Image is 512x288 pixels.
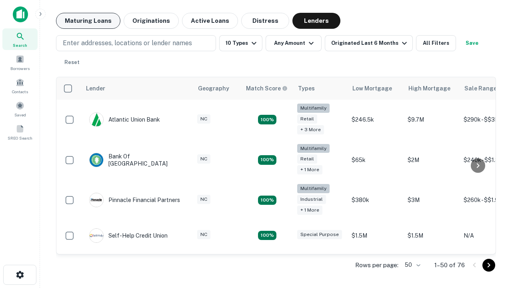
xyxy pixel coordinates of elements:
img: capitalize-icon.png [13,6,28,22]
button: Active Loans [182,13,238,29]
div: Industrial [297,195,326,204]
div: Matching Properties: 11, hasApolloMatch: undefined [258,231,276,240]
button: Maturing Loans [56,13,120,29]
iframe: Chat Widget [472,224,512,262]
button: Distress [241,13,289,29]
div: Geography [198,84,229,93]
div: 50 [402,259,422,271]
td: $2M [404,140,460,180]
div: Capitalize uses an advanced AI algorithm to match your search with the best lender. The match sco... [246,84,288,93]
div: Originated Last 6 Months [331,38,409,48]
button: Save your search to get updates of matches that match your search criteria. [459,35,485,51]
p: Rows per page: [355,260,398,270]
button: Originated Last 6 Months [325,35,413,51]
div: Pinnacle Financial Partners [89,193,180,207]
h6: Match Score [246,84,286,93]
div: + 1 more [297,165,322,174]
div: Sale Range [464,84,497,93]
button: Go to next page [482,259,495,272]
p: Enter addresses, locations or lender names [63,38,192,48]
span: Saved [14,112,26,118]
div: Special Purpose [297,230,342,239]
a: Saved [2,98,38,120]
img: picture [90,193,103,207]
a: Contacts [2,75,38,96]
div: + 1 more [297,206,322,215]
button: 10 Types [219,35,262,51]
div: NC [197,154,210,164]
button: All Filters [416,35,456,51]
div: Lender [86,84,105,93]
div: Matching Properties: 13, hasApolloMatch: undefined [258,196,276,205]
div: Multifamily [297,144,330,153]
th: Types [293,77,348,100]
th: Lender [81,77,193,100]
th: Capitalize uses an advanced AI algorithm to match your search with the best lender. The match sco... [241,77,293,100]
button: Lenders [292,13,340,29]
span: Search [13,42,27,48]
button: Any Amount [266,35,322,51]
div: NC [197,114,210,124]
div: Bank Of [GEOGRAPHIC_DATA] [89,153,185,167]
div: Self-help Credit Union [89,228,168,243]
th: High Mortgage [404,77,460,100]
div: Retail [297,154,317,164]
td: $246.5k [348,100,404,140]
img: picture [90,113,103,126]
div: Matching Properties: 10, hasApolloMatch: undefined [258,115,276,124]
td: $65k [348,140,404,180]
th: Geography [193,77,241,100]
div: Low Mortgage [352,84,392,93]
td: $3M [404,180,460,220]
div: NC [197,195,210,204]
button: Reset [59,54,85,70]
td: $380k [348,180,404,220]
a: SREO Search [2,121,38,143]
div: Atlantic Union Bank [89,112,160,127]
a: Search [2,28,38,50]
a: Borrowers [2,52,38,73]
td: $9.7M [404,100,460,140]
span: Contacts [12,88,28,95]
td: $1.5M [348,220,404,251]
div: + 3 more [297,125,324,134]
div: Matching Properties: 17, hasApolloMatch: undefined [258,155,276,165]
div: Types [298,84,315,93]
button: Originations [124,13,179,29]
th: Low Mortgage [348,77,404,100]
td: $1.5M [404,220,460,251]
div: NC [197,230,210,239]
span: Borrowers [10,65,30,72]
div: Retail [297,114,317,124]
img: picture [90,229,103,242]
div: Multifamily [297,184,330,193]
div: High Mortgage [408,84,450,93]
div: Multifamily [297,104,330,113]
span: SREO Search [8,135,32,141]
button: Enter addresses, locations or lender names [56,35,216,51]
p: 1–50 of 76 [434,260,465,270]
img: picture [90,153,103,167]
